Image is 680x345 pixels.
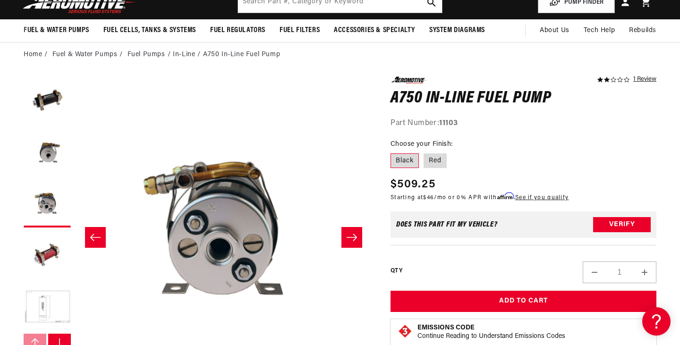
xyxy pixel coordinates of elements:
a: Fuel & Water Pumps [52,50,118,60]
li: A750 In-Line Fuel Pump [203,50,280,60]
span: System Diagrams [429,25,485,35]
button: Load image 5 in gallery view [24,284,71,331]
a: See if you qualify - Learn more about Affirm Financing (opens in modal) [515,195,569,201]
a: About Us [533,19,577,42]
summary: System Diagrams [422,19,492,42]
summary: Fuel Cells, Tanks & Systems [96,19,203,42]
summary: Fuel Regulators [203,19,272,42]
span: About Us [540,27,569,34]
label: Red [424,153,447,168]
a: Fuel Pumps [127,50,165,60]
div: Does This part fit My vehicle? [396,221,498,228]
label: Black [391,153,419,168]
button: Add to Cart [391,291,656,312]
summary: Tech Help [577,19,622,42]
strong: 11103 [439,119,458,127]
p: Starting at /mo or 0% APR with . [391,193,569,202]
span: $509.25 [391,176,435,193]
button: Load image 4 in gallery view [24,232,71,279]
span: Fuel Filters [280,25,320,35]
span: Accessories & Specialty [334,25,415,35]
span: Tech Help [584,25,615,36]
legend: Choose your Finish: [391,139,454,149]
button: Slide left [85,227,106,248]
strong: Emissions Code [417,324,475,331]
li: In-Line [173,50,203,60]
button: Load image 3 in gallery view [24,180,71,227]
summary: Fuel & Water Pumps [17,19,96,42]
span: Rebuilds [629,25,656,36]
h1: A750 In-Line Fuel Pump [391,91,656,106]
span: Affirm [497,193,514,200]
span: Fuel Cells, Tanks & Systems [103,25,196,35]
summary: Rebuilds [622,19,663,42]
button: Verify [593,217,651,232]
nav: breadcrumbs [24,50,656,60]
summary: Fuel Filters [272,19,327,42]
img: Emissions code [398,324,413,339]
a: Home [24,50,42,60]
button: Slide right [341,227,362,248]
button: Load image 1 in gallery view [24,76,71,124]
button: Emissions CodeContinue Reading to Understand Emissions Codes [417,324,565,341]
span: $46 [423,195,434,201]
button: Load image 2 in gallery view [24,128,71,176]
a: 1 reviews [633,76,656,83]
summary: Accessories & Specialty [327,19,422,42]
div: Part Number: [391,118,656,130]
span: Fuel Regulators [210,25,265,35]
p: Continue Reading to Understand Emissions Codes [417,332,565,341]
label: QTY [391,267,402,275]
span: Fuel & Water Pumps [24,25,89,35]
